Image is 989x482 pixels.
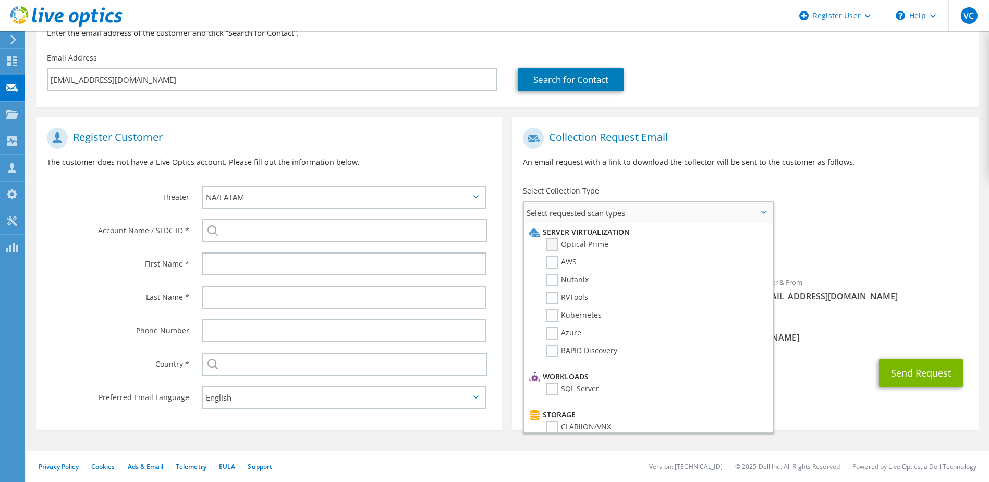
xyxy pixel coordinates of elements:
li: Workloads [527,370,767,383]
li: Storage [527,408,767,421]
label: Kubernetes [546,309,602,322]
label: AWS [546,256,577,269]
a: Search for Contact [518,68,624,91]
li: Version: [TECHNICAL_ID] [649,462,723,471]
label: First Name * [47,252,189,269]
label: RAPID Discovery [546,345,617,357]
label: Azure [546,327,581,340]
a: Telemetry [176,462,206,471]
label: Select Collection Type [523,186,599,196]
a: Support [248,462,272,471]
a: Cookies [91,462,115,471]
div: Requested Collections [512,227,978,266]
a: EULA [219,462,235,471]
p: The customer does not have a Live Optics account. Please fill out the information below. [47,156,492,168]
h1: Collection Request Email [523,128,962,149]
svg: \n [896,11,905,20]
button: Send Request [879,359,963,387]
li: Server Virtualization [527,226,767,238]
p: An email request with a link to download the collector will be sent to the customer as follows. [523,156,968,168]
span: VC [961,7,978,24]
h1: Register Customer [47,128,486,149]
label: Phone Number [47,319,189,336]
label: Email Address [47,53,97,63]
div: CC & Reply To [512,312,978,348]
label: Optical Prime [546,238,608,251]
label: Country * [47,353,189,369]
div: To [512,271,746,307]
label: Last Name * [47,286,189,303]
div: Sender & From [746,271,979,307]
label: Preferred Email Language [47,386,189,403]
span: [EMAIL_ADDRESS][DOMAIN_NAME] [756,291,968,302]
label: Account Name / SFDC ID * [47,219,189,236]
li: Powered by Live Optics, a Dell Technology [852,462,976,471]
label: RVTools [546,292,588,304]
label: Nutanix [546,274,589,286]
li: © 2025 Dell Inc. All Rights Reserved [735,462,840,471]
label: Theater [47,186,189,202]
h3: Enter the email address of the customer and click “Search for Contact”. [47,27,968,39]
label: SQL Server [546,383,599,395]
a: Ads & Email [128,462,163,471]
span: Select requested scan types [524,202,772,223]
a: Privacy Policy [39,462,79,471]
label: CLARiiON/VNX [546,421,611,433]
